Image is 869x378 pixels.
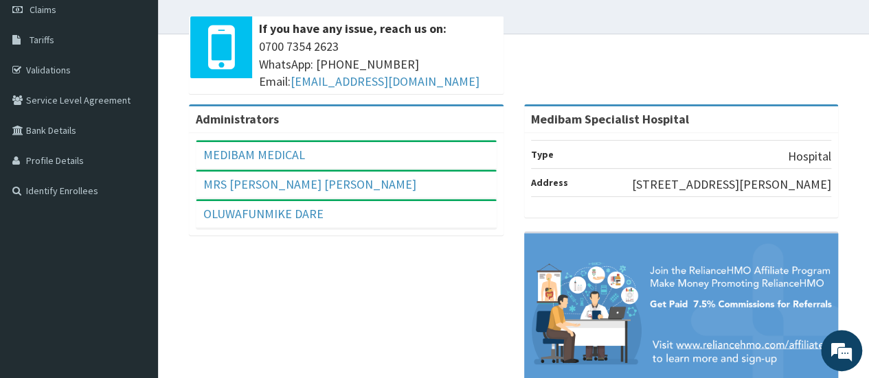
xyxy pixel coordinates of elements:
[196,111,279,127] b: Administrators
[30,3,56,16] span: Claims
[531,111,689,127] strong: Medibam Specialist Hospital
[632,176,831,193] p: [STREET_ADDRESS][PERSON_NAME]
[531,176,568,189] b: Address
[291,73,479,89] a: [EMAIL_ADDRESS][DOMAIN_NAME]
[259,38,497,91] span: 0700 7354 2623 WhatsApp: [PHONE_NUMBER] Email:
[259,21,447,36] b: If you have any issue, reach us on:
[788,147,831,165] p: Hospital
[203,206,324,222] a: OLUWAFUNMIKE DARE
[531,148,554,161] b: Type
[203,147,305,163] a: MEDIBAM MEDICAL
[30,34,54,46] span: Tariffs
[203,176,416,192] a: MRS [PERSON_NAME] [PERSON_NAME]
